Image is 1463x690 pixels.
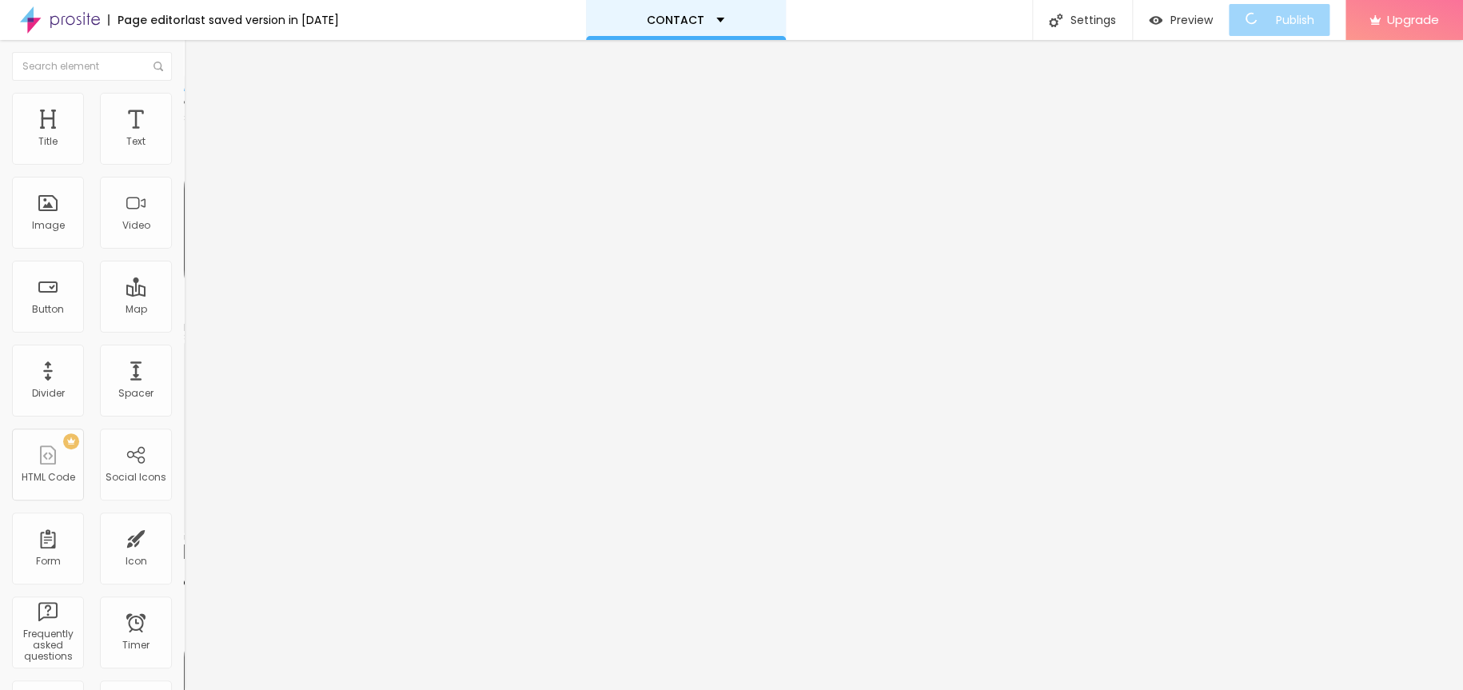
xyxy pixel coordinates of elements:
div: Social Icons [106,472,166,483]
div: Button [32,304,64,315]
span: Upgrade [1387,13,1439,26]
div: Text [126,136,146,147]
div: Frequently asked questions [16,628,79,663]
div: Map [126,304,147,315]
div: Timer [122,640,149,651]
div: Image [32,220,65,231]
div: Icon [126,556,147,567]
span: Preview [1170,14,1213,26]
div: Form [36,556,61,567]
div: HTML Code [22,472,75,483]
input: Search element [12,52,172,81]
div: Title [38,136,58,147]
img: Icone [1049,14,1062,27]
button: Publish [1229,4,1329,36]
div: Spacer [118,388,153,399]
div: Video [122,220,150,231]
button: Preview [1133,4,1229,36]
div: Page editor [108,14,185,26]
p: CONTACT [647,14,704,26]
div: last saved version in [DATE] [185,14,339,26]
span: Publish [1276,14,1314,26]
img: view-1.svg [1149,14,1162,27]
div: Divider [32,388,65,399]
img: Icone [153,62,163,71]
iframe: Editor [184,40,1463,690]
